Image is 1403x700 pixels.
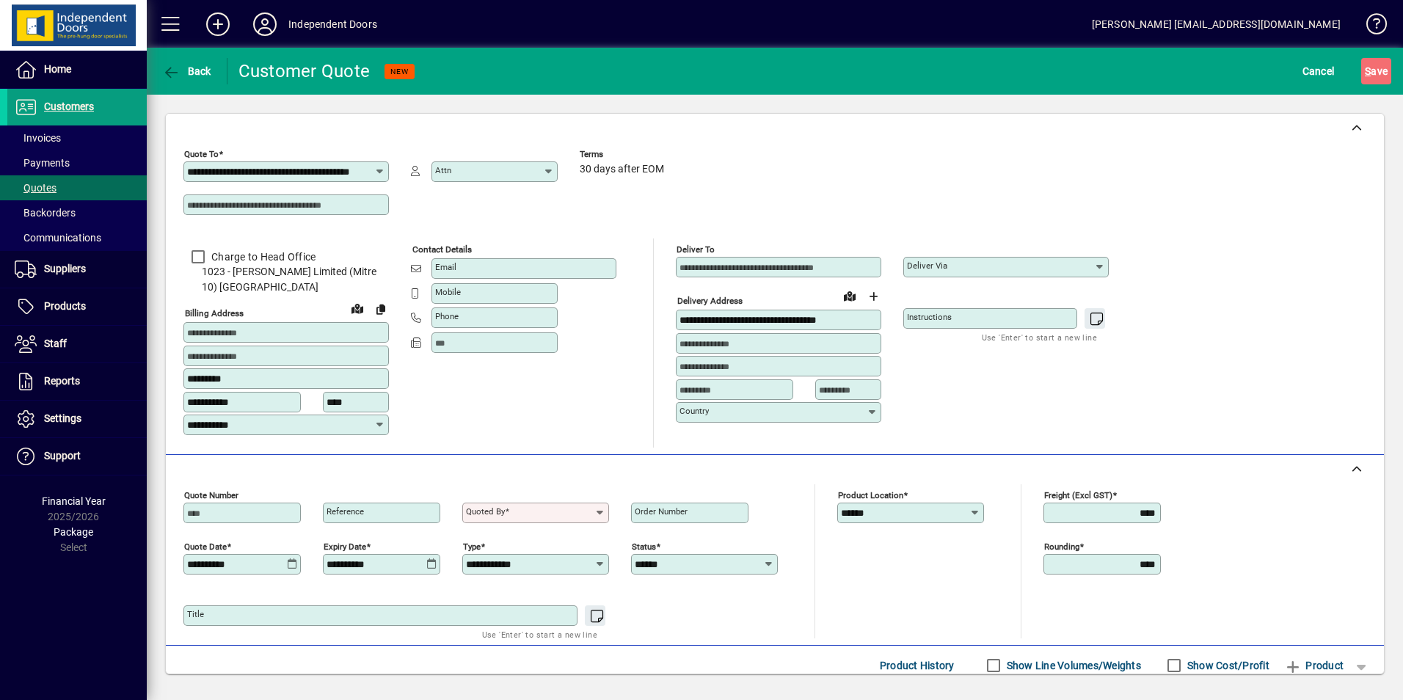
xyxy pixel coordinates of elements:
[7,125,147,150] a: Invoices
[208,249,316,264] label: Charge to Head Office
[1299,58,1338,84] button: Cancel
[7,150,147,175] a: Payments
[15,207,76,219] span: Backorders
[1004,658,1141,673] label: Show Line Volumes/Weights
[15,232,101,244] span: Communications
[44,263,86,274] span: Suppliers
[238,59,371,83] div: Customer Quote
[184,489,238,500] mat-label: Quote number
[466,506,505,517] mat-label: Quoted by
[390,67,409,76] span: NEW
[44,300,86,312] span: Products
[632,541,656,551] mat-label: Status
[1355,3,1385,51] a: Knowledge Base
[7,288,147,325] a: Products
[1284,654,1344,677] span: Product
[241,11,288,37] button: Profile
[44,412,81,424] span: Settings
[1302,59,1335,83] span: Cancel
[1044,489,1112,500] mat-label: Freight (excl GST)
[679,406,709,416] mat-label: Country
[1044,541,1079,551] mat-label: Rounding
[907,260,947,271] mat-label: Deliver via
[15,132,61,144] span: Invoices
[7,200,147,225] a: Backorders
[880,654,955,677] span: Product History
[15,182,57,194] span: Quotes
[635,506,688,517] mat-label: Order number
[435,287,461,297] mat-label: Mobile
[982,329,1097,346] mat-hint: Use 'Enter' to start a new line
[44,63,71,75] span: Home
[346,296,369,320] a: View on map
[435,165,451,175] mat-label: Attn
[7,51,147,88] a: Home
[44,375,80,387] span: Reports
[42,495,106,507] span: Financial Year
[1277,652,1351,679] button: Product
[44,450,81,462] span: Support
[1184,658,1269,673] label: Show Cost/Profit
[162,65,211,77] span: Back
[435,311,459,321] mat-label: Phone
[187,609,204,619] mat-label: Title
[580,164,664,175] span: 30 days after EOM
[1365,59,1388,83] span: ave
[1365,65,1371,77] span: S
[15,157,70,169] span: Payments
[435,262,456,272] mat-label: Email
[184,541,227,551] mat-label: Quote date
[369,297,393,321] button: Copy to Delivery address
[7,363,147,400] a: Reports
[1361,58,1391,84] button: Save
[907,312,952,322] mat-label: Instructions
[7,251,147,288] a: Suppliers
[1092,12,1341,36] div: [PERSON_NAME] [EMAIL_ADDRESS][DOMAIN_NAME]
[158,58,215,84] button: Back
[324,541,366,551] mat-label: Expiry date
[147,58,227,84] app-page-header-button: Back
[184,149,219,159] mat-label: Quote To
[7,438,147,475] a: Support
[54,526,93,538] span: Package
[288,12,377,36] div: Independent Doors
[7,326,147,362] a: Staff
[194,11,241,37] button: Add
[7,225,147,250] a: Communications
[861,285,885,308] button: Choose address
[44,338,67,349] span: Staff
[7,175,147,200] a: Quotes
[874,652,961,679] button: Product History
[838,284,861,307] a: View on map
[327,506,364,517] mat-label: Reference
[482,626,597,643] mat-hint: Use 'Enter' to start a new line
[463,541,481,551] mat-label: Type
[44,101,94,112] span: Customers
[677,244,715,255] mat-label: Deliver To
[183,264,389,295] span: 1023 - [PERSON_NAME] Limited (Mitre 10) [GEOGRAPHIC_DATA]
[7,401,147,437] a: Settings
[838,489,903,500] mat-label: Product location
[580,150,668,159] span: Terms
